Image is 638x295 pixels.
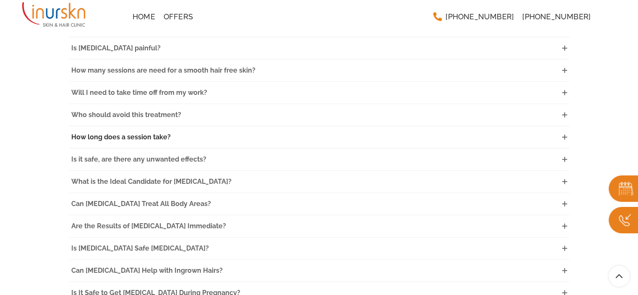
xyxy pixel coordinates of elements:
[69,215,569,237] a: Are the Results of [MEDICAL_DATA] Immediate?
[69,193,569,215] a: Can [MEDICAL_DATA] Treat All Body Areas?
[71,66,255,74] span: How many sessions are need for a smooth hair free skin?
[71,44,161,52] span: Is [MEDICAL_DATA] painful?
[71,178,232,185] span: What is the Ideal Candidate for [MEDICAL_DATA]?
[71,111,181,119] span: Who should avoid this treatment?
[522,13,591,21] span: [PHONE_NUMBER]
[71,266,223,274] span: Can [MEDICAL_DATA] Help with Ingrown Hairs?
[71,133,171,141] span: How long does a session take?
[609,266,630,287] a: Scroll To Top
[69,126,569,148] a: How long does a session take?
[69,60,569,81] a: How many sessions are need for a smooth hair free skin?
[71,222,226,230] span: Are the Results of [MEDICAL_DATA] Immediate?
[133,13,155,21] span: Home
[69,260,569,282] a: Can [MEDICAL_DATA] Help with Ingrown Hairs?
[164,13,193,21] span: Offers
[71,200,211,208] span: Can [MEDICAL_DATA] Treat All Body Areas?
[69,171,569,193] a: What is the Ideal Candidate for [MEDICAL_DATA]?
[445,13,514,21] span: [PHONE_NUMBER]
[69,82,569,104] a: Will I need to take time off from my work?
[69,37,569,59] a: Is [MEDICAL_DATA] painful?
[69,238,569,259] a: Is [MEDICAL_DATA] Safe [MEDICAL_DATA]?
[71,89,207,97] span: Will I need to take time off from my work?
[429,8,518,25] a: [PHONE_NUMBER]
[71,244,209,252] span: Is [MEDICAL_DATA] Safe [MEDICAL_DATA]?
[159,8,197,25] a: Offers
[69,149,569,170] a: Is it safe, are there any unwanted effects?
[518,8,595,25] a: [PHONE_NUMBER]
[69,104,569,126] a: Who should avoid this treatment?
[128,8,159,25] a: Home
[71,155,206,163] span: Is it safe, are there any unwanted effects?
